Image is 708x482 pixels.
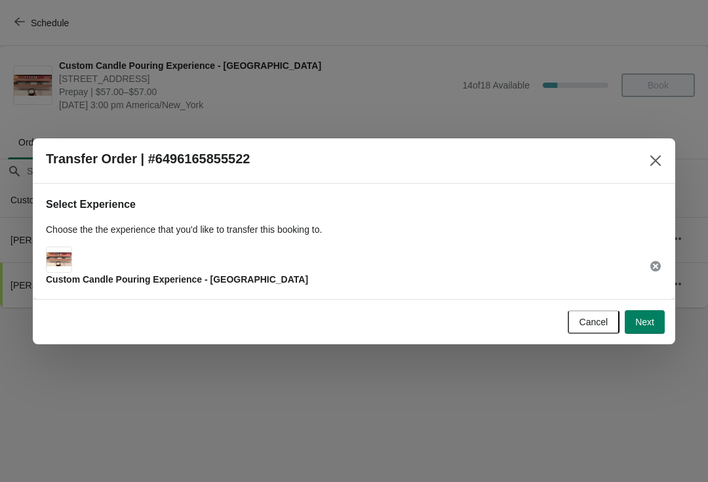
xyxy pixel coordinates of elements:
[568,310,620,334] button: Cancel
[46,274,308,285] span: Custom Candle Pouring Experience - [GEOGRAPHIC_DATA]
[47,252,71,266] img: Main Experience Image
[635,317,654,327] span: Next
[580,317,608,327] span: Cancel
[46,197,662,212] h2: Select Experience
[644,149,667,172] button: Close
[625,310,665,334] button: Next
[46,151,250,167] h2: Transfer Order | #6496165855522
[46,223,662,236] p: Choose the the experience that you'd like to transfer this booking to.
